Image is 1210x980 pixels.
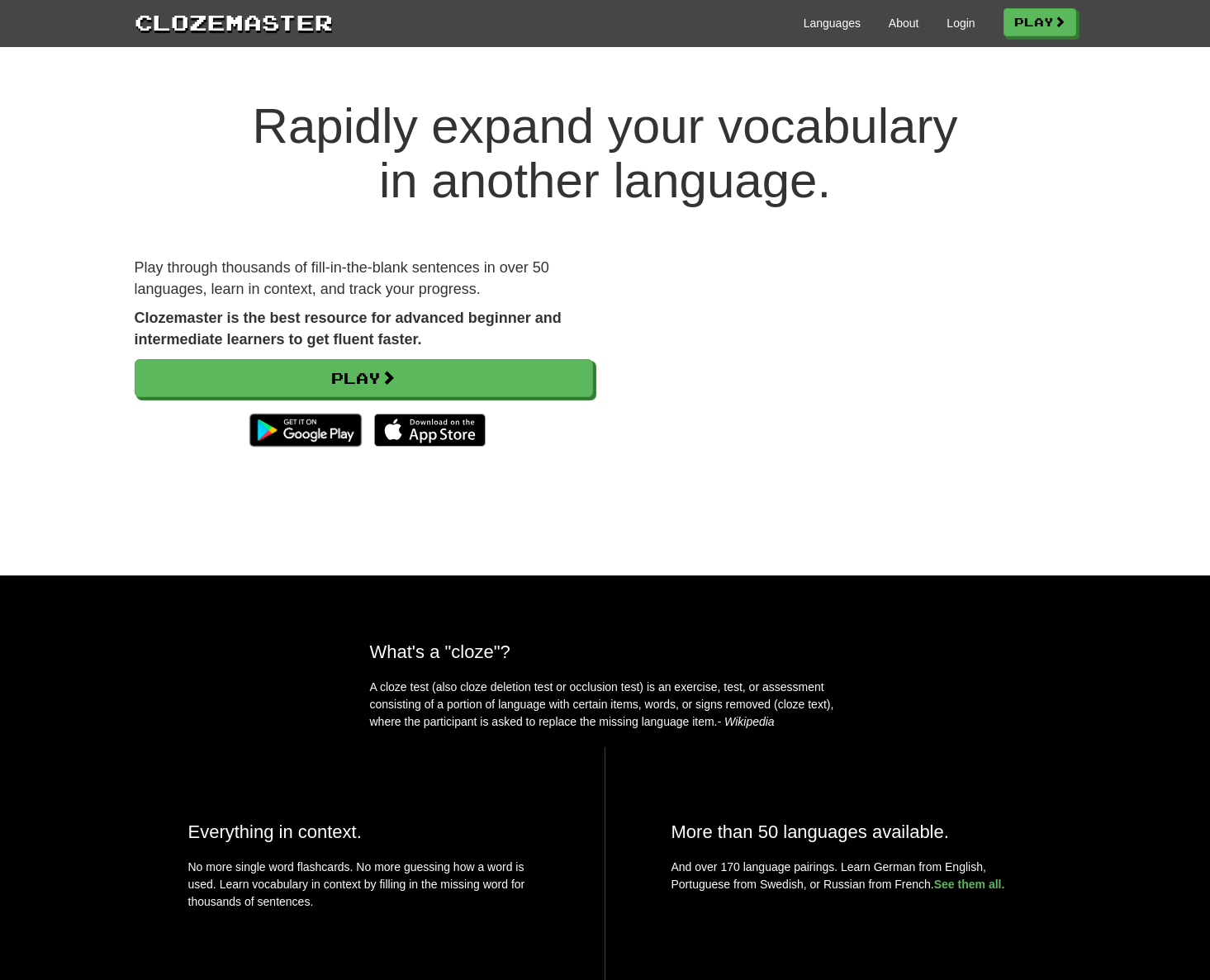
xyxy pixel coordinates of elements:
strong: Clozemaster is the best resource for advanced beginner and intermediate learners to get fluent fa... [135,310,562,348]
a: See them all. [934,878,1005,891]
p: A cloze test (also cloze deletion test or occlusion test) is an exercise, test, or assessment con... [370,679,841,731]
h2: More than 50 languages available. [671,821,1023,842]
p: No more single word flashcards. No more guessing how a word is used. Learn vocabulary in context ... [188,859,539,919]
img: Download_on_the_App_Store_Badge_US-UK_135x40-25178aeef6eb6b83b96f5f2d004eda3bffbb37122de64afbaef7... [374,414,486,447]
a: Login [947,15,975,31]
a: Clozemaster [135,7,333,37]
a: About [889,15,919,31]
h2: What's a "cloze"? [370,641,841,662]
h2: Everything in context. [188,821,539,842]
p: Play through thousands of fill-in-the-blank sentences in over 50 languages, learn in context, and... [135,258,593,300]
p: And over 170 language pairings. Learn German from English, Portuguese from Swedish, or Russian fr... [671,859,1023,893]
a: Play [1004,8,1076,36]
a: Play [135,359,593,397]
img: Get it on Google Play [241,405,369,455]
a: Languages [804,15,861,31]
em: - Wikipedia [718,715,775,728]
